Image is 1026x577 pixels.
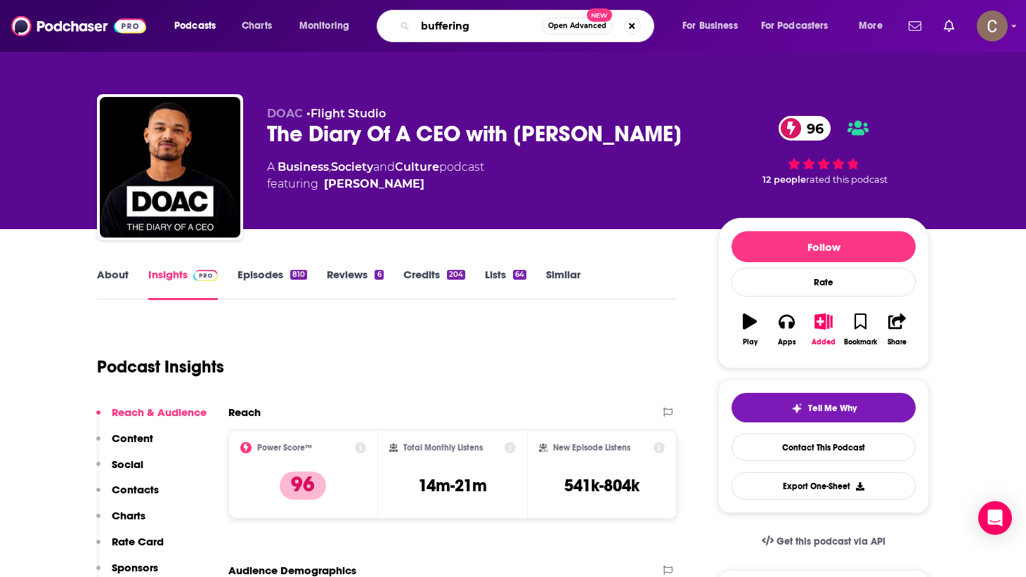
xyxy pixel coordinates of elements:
[752,15,849,37] button: open menu
[779,116,831,141] a: 96
[732,393,916,422] button: tell me why sparkleTell Me Why
[768,304,805,355] button: Apps
[395,160,439,174] a: Culture
[977,11,1008,41] button: Show profile menu
[938,14,960,38] a: Show notifications dropdown
[311,107,386,120] a: Flight Studio
[682,16,738,36] span: For Business
[96,406,207,432] button: Reach & Audience
[290,270,307,280] div: 810
[751,524,897,559] a: Get this podcast via API
[732,434,916,461] a: Contact This Podcast
[778,338,796,346] div: Apps
[373,160,395,174] span: and
[112,432,153,445] p: Content
[329,160,331,174] span: ,
[587,8,612,22] span: New
[96,432,153,458] button: Content
[96,458,143,484] button: Social
[242,16,272,36] span: Charts
[732,268,916,297] div: Rate
[97,268,129,300] a: About
[553,443,630,453] h2: New Episode Listens
[306,107,386,120] span: •
[888,338,907,346] div: Share
[415,15,542,37] input: Search podcasts, credits, & more...
[228,564,356,577] h2: Audience Demographics
[112,535,164,548] p: Rate Card
[849,15,900,37] button: open menu
[228,406,261,419] h2: Reach
[447,270,465,280] div: 204
[673,15,755,37] button: open menu
[267,176,484,193] span: featuring
[546,268,580,300] a: Similar
[806,174,888,185] span: rated this podcast
[96,509,145,535] button: Charts
[542,18,613,34] button: Open AdvancedNew
[97,356,224,377] h1: Podcast Insights
[403,443,483,453] h2: Total Monthly Listens
[903,14,927,38] a: Show notifications dropdown
[257,443,312,453] h2: Power Score™
[761,16,829,36] span: For Podcasters
[148,268,218,300] a: InsightsPodchaser Pro
[331,160,373,174] a: Society
[112,458,143,471] p: Social
[418,475,487,496] h3: 14m-21m
[112,483,159,496] p: Contacts
[791,403,803,414] img: tell me why sparkle
[732,231,916,262] button: Follow
[732,472,916,500] button: Export One-Sheet
[879,304,916,355] button: Share
[233,15,280,37] a: Charts
[844,338,877,346] div: Bookmark
[327,268,383,300] a: Reviews6
[805,304,842,355] button: Added
[812,338,836,346] div: Added
[100,97,240,238] img: The Diary Of A CEO with Steven Bartlett
[842,304,878,355] button: Bookmark
[11,13,146,39] img: Podchaser - Follow, Share and Rate Podcasts
[978,501,1012,535] div: Open Intercom Messenger
[238,268,307,300] a: Episodes810
[375,270,383,280] div: 6
[96,535,164,561] button: Rate Card
[324,176,424,193] a: Steven Bartlett
[513,270,526,280] div: 64
[267,159,484,193] div: A podcast
[485,268,526,300] a: Lists64
[174,16,216,36] span: Podcasts
[743,338,758,346] div: Play
[808,403,857,414] span: Tell Me Why
[564,475,639,496] h3: 541k-804k
[112,509,145,522] p: Charts
[164,15,234,37] button: open menu
[403,268,465,300] a: Credits204
[977,11,1008,41] img: User Profile
[859,16,883,36] span: More
[96,483,159,509] button: Contacts
[267,107,303,120] span: DOAC
[193,270,218,281] img: Podchaser Pro
[777,536,885,547] span: Get this podcast via API
[732,304,768,355] button: Play
[112,561,158,574] p: Sponsors
[977,11,1008,41] span: Logged in as clay.bolton
[290,15,368,37] button: open menu
[548,22,606,30] span: Open Advanced
[390,10,668,42] div: Search podcasts, credits, & more...
[793,116,831,141] span: 96
[278,160,329,174] a: Business
[762,174,806,185] span: 12 people
[718,107,929,194] div: 96 12 peoplerated this podcast
[112,406,207,419] p: Reach & Audience
[280,472,326,500] p: 96
[299,16,349,36] span: Monitoring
